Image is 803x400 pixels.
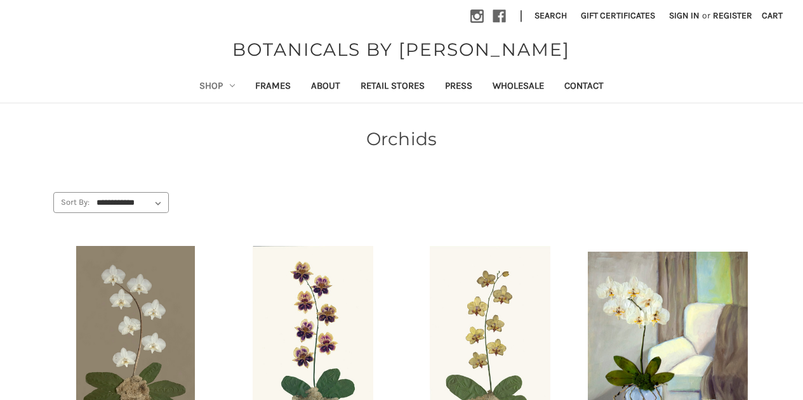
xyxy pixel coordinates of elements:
[701,9,712,22] span: or
[53,126,750,152] h1: Orchids
[54,193,90,212] label: Sort By:
[482,72,554,103] a: Wholesale
[554,72,614,103] a: Contact
[189,72,245,103] a: Shop
[301,72,350,103] a: About
[226,36,576,63] a: BOTANICALS BY [PERSON_NAME]
[350,72,435,103] a: Retail Stores
[435,72,482,103] a: Press
[515,6,528,27] li: |
[762,10,783,21] span: Cart
[245,72,301,103] a: Frames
